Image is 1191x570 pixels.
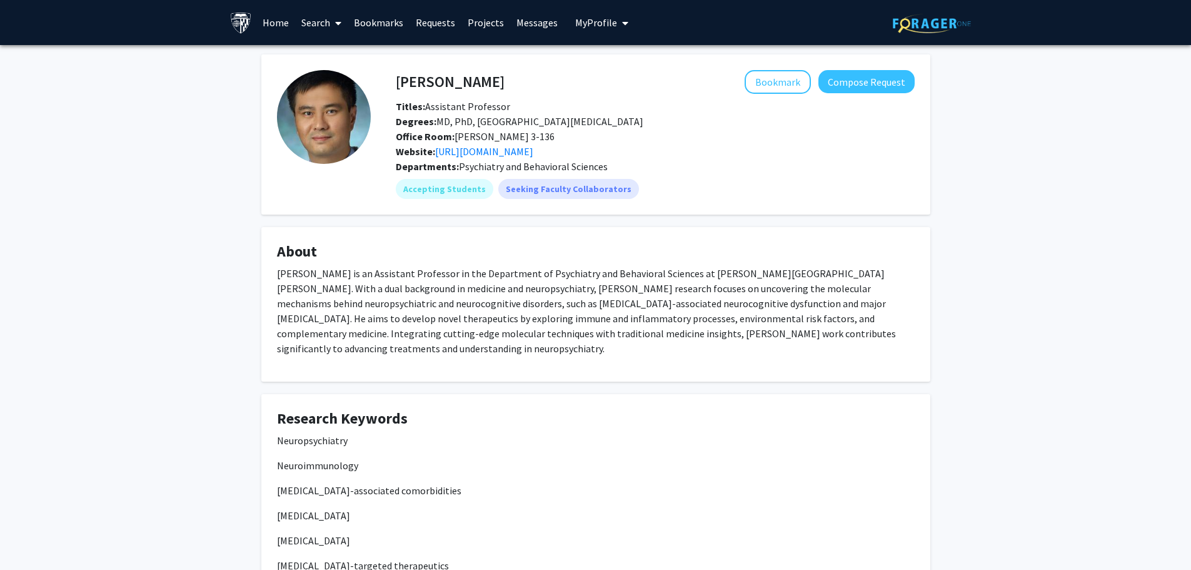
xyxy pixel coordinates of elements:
b: Office Room: [396,130,455,143]
a: Requests [410,1,461,44]
h4: Research Keywords [277,410,915,428]
p: [MEDICAL_DATA]-associated comorbidities [277,483,915,498]
span: Psychiatry and Behavioral Sciences [459,160,608,173]
a: Bookmarks [348,1,410,44]
p: Neuropsychiatry [277,433,915,448]
p: [MEDICAL_DATA] [277,533,915,548]
a: Search [295,1,348,44]
a: Opens in a new tab [435,145,533,158]
img: Profile Picture [277,70,371,164]
a: Home [256,1,295,44]
mat-chip: Seeking Faculty Collaborators [498,179,639,199]
h4: About [277,243,915,261]
img: Johns Hopkins University Logo [230,12,252,34]
mat-chip: Accepting Students [396,179,493,199]
img: ForagerOne Logo [893,14,971,33]
button: Compose Request to Xiaolei Zhu [818,70,915,93]
span: MD, PhD, [GEOGRAPHIC_DATA][MEDICAL_DATA] [396,115,643,128]
a: Messages [510,1,564,44]
b: Degrees: [396,115,436,128]
p: [PERSON_NAME] is an Assistant Professor in the Department of Psychiatry and Behavioral Sciences a... [277,266,915,356]
b: Website: [396,145,435,158]
p: [MEDICAL_DATA] [277,508,915,523]
b: Titles: [396,100,425,113]
button: Add Xiaolei Zhu to Bookmarks [745,70,811,94]
b: Departments: [396,160,459,173]
h4: [PERSON_NAME] [396,70,505,93]
span: My Profile [575,16,617,29]
a: Projects [461,1,510,44]
p: Neuroimmunology [277,458,915,473]
iframe: Chat [9,514,53,561]
span: [PERSON_NAME] 3-136 [396,130,555,143]
span: Assistant Professor [396,100,510,113]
